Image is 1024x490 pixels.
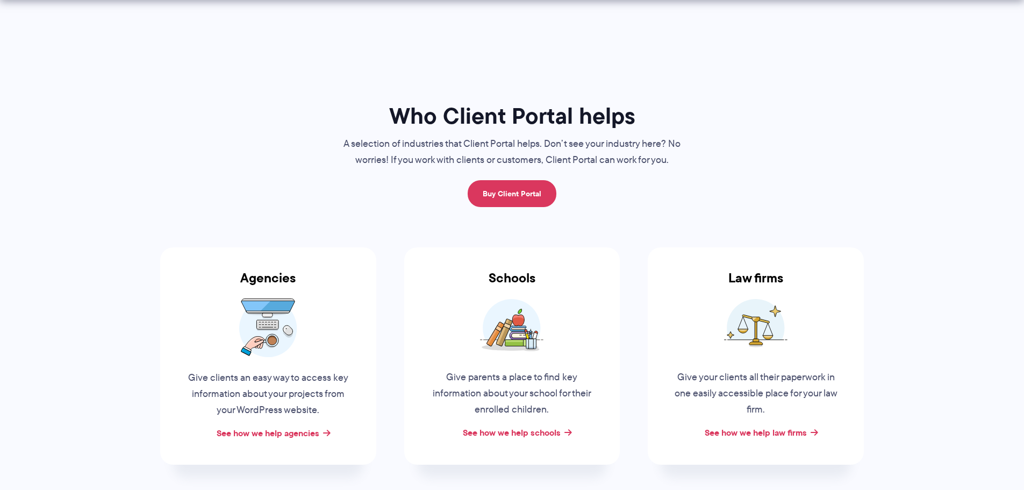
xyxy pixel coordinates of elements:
h3: Schools [404,271,620,299]
a: See how we help schools [463,426,561,439]
h3: Law firms [648,271,864,299]
p: Give your clients all their paperwork in one easily accessible place for your law firm. [674,370,837,418]
p: A selection of industries that Client Portal helps. Don’t see your industry here? No worries! If ... [332,136,692,168]
a: Buy Client Portal [468,180,556,207]
a: See how we help law firms [705,426,807,439]
p: Give clients an easy way to access key information about your projects from your WordPress website. [187,370,350,418]
h1: Who Client Portal helps [332,102,692,130]
h3: Agencies [160,271,376,299]
a: See how we help agencies [217,427,319,439]
p: Give parents a place to find key information about your school for their enrolled children. [430,370,593,418]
